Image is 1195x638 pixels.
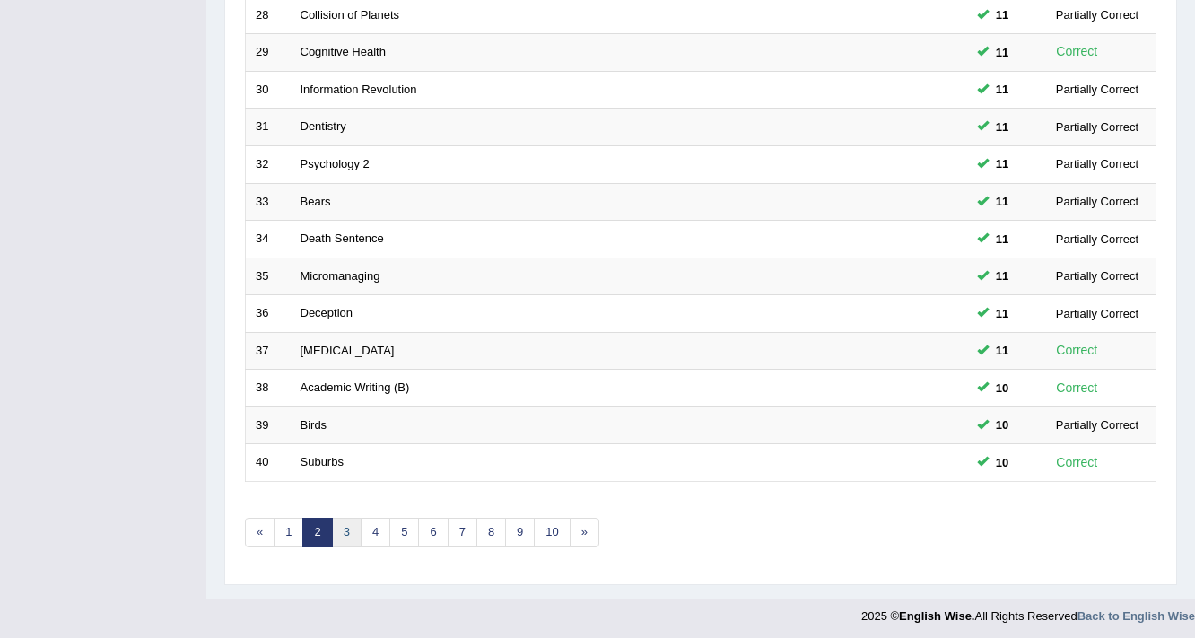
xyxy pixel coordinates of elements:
[989,154,1016,173] span: You can still take this question
[246,332,291,370] td: 37
[301,195,331,208] a: Bears
[1049,230,1146,249] div: Partially Correct
[301,269,380,283] a: Micromanaging
[1049,415,1146,434] div: Partially Correct
[1049,118,1146,136] div: Partially Correct
[989,341,1016,360] span: You can still take this question
[301,8,400,22] a: Collision of Planets
[1049,5,1146,24] div: Partially Correct
[246,406,291,444] td: 39
[301,45,386,58] a: Cognitive Health
[861,599,1195,625] div: 2025 © All Rights Reserved
[245,518,275,547] a: «
[361,518,390,547] a: 4
[1049,267,1146,285] div: Partially Correct
[1049,154,1146,173] div: Partially Correct
[301,157,370,170] a: Psychology 2
[301,83,417,96] a: Information Revolution
[1049,378,1105,398] div: Correct
[246,71,291,109] td: 30
[246,295,291,333] td: 36
[246,258,291,295] td: 35
[1049,192,1146,211] div: Partially Correct
[989,415,1016,434] span: You can still take this question
[301,380,410,394] a: Academic Writing (B)
[246,444,291,482] td: 40
[246,109,291,146] td: 31
[301,119,346,133] a: Dentistry
[246,34,291,72] td: 29
[989,379,1016,398] span: You can still take this question
[301,455,344,468] a: Suburbs
[448,518,477,547] a: 7
[1049,340,1105,361] div: Correct
[989,192,1016,211] span: You can still take this question
[301,306,353,319] a: Deception
[1077,609,1195,623] a: Back to English Wise
[1049,304,1146,323] div: Partially Correct
[246,221,291,258] td: 34
[505,518,535,547] a: 9
[302,518,332,547] a: 2
[989,80,1016,99] span: You can still take this question
[301,418,327,432] a: Birds
[246,145,291,183] td: 32
[989,267,1016,285] span: You can still take this question
[301,344,395,357] a: [MEDICAL_DATA]
[246,183,291,221] td: 33
[989,230,1016,249] span: You can still take this question
[989,453,1016,472] span: You can still take this question
[332,518,362,547] a: 3
[246,370,291,407] td: 38
[476,518,506,547] a: 8
[989,5,1016,24] span: You can still take this question
[274,518,303,547] a: 1
[1049,41,1105,62] div: Correct
[989,118,1016,136] span: You can still take this question
[989,43,1016,62] span: You can still take this question
[570,518,599,547] a: »
[989,304,1016,323] span: You can still take this question
[899,609,974,623] strong: English Wise.
[1049,80,1146,99] div: Partially Correct
[1049,452,1105,473] div: Correct
[418,518,448,547] a: 6
[534,518,570,547] a: 10
[301,232,384,245] a: Death Sentence
[389,518,419,547] a: 5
